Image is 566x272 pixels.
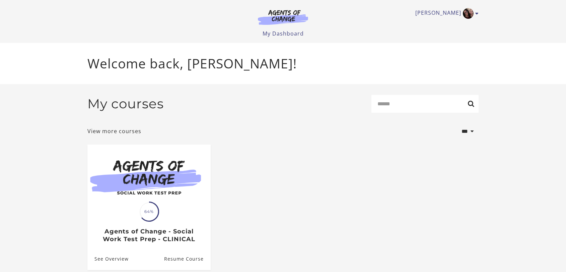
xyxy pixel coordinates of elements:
[263,30,304,37] a: My Dashboard
[87,54,479,73] p: Welcome back, [PERSON_NAME]!
[87,96,164,112] h2: My courses
[415,8,475,19] a: Toggle menu
[251,9,315,25] img: Agents of Change Logo
[87,248,129,270] a: Agents of Change - Social Work Test Prep - CLINICAL: See Overview
[164,248,211,270] a: Agents of Change - Social Work Test Prep - CLINICAL: Resume Course
[140,203,158,221] span: 64%
[94,228,203,243] h3: Agents of Change - Social Work Test Prep - CLINICAL
[87,127,141,135] a: View more courses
